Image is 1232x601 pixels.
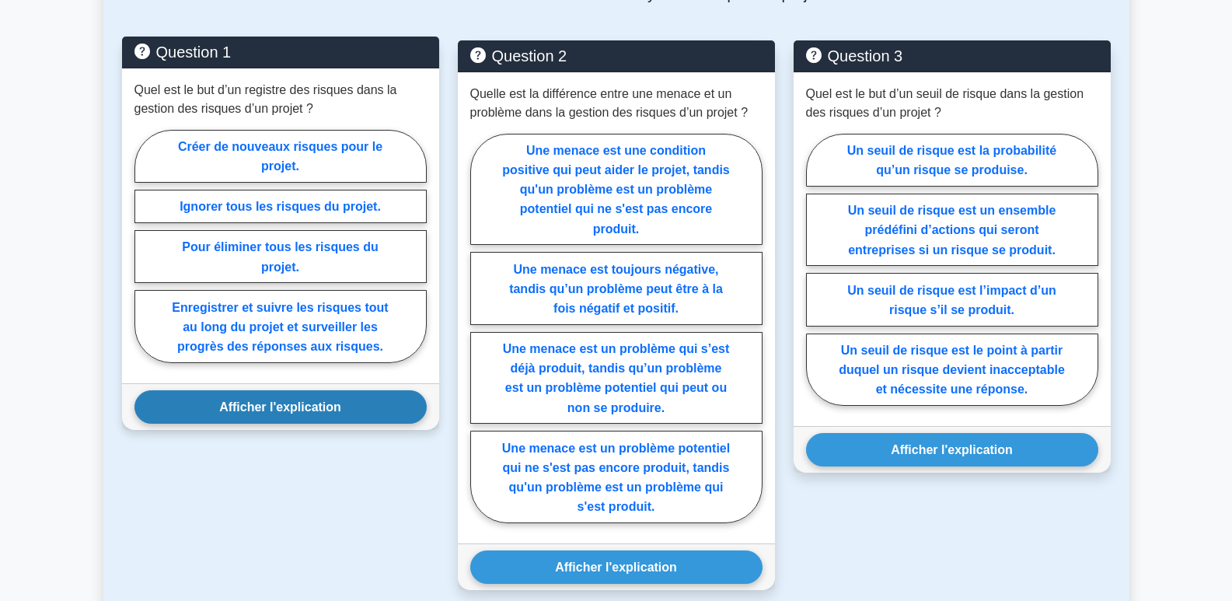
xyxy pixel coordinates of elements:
font: Quel est le but d’un seuil de risque dans la gestion des risques d’un projet ? [806,87,1084,119]
font: Afficher l'explication [891,443,1013,456]
font: Un seuil de risque est la probabilité qu’un risque se produise. [847,144,1056,176]
font: Un seuil de risque est l’impact d’un risque s’il se produit. [847,283,1056,316]
font: Une menace est un problème qui s’est déjà produit, tandis qu’un problème est un problème potentie... [503,342,730,414]
font: Quelle est la différence entre une menace et un problème dans la gestion des risques d’un projet ? [470,87,749,119]
font: Enregistrer et suivre les risques tout au long du projet et surveiller les progrès des réponses a... [172,300,388,352]
button: Afficher l'explication [134,390,427,424]
font: Question 2 [492,47,567,65]
font: Pour éliminer tous les risques du projet. [182,240,379,273]
font: Un seuil de risque est le point à partir duquel un risque devient inacceptable et nécessite une r... [839,344,1065,396]
font: Afficher l'explication [219,400,341,414]
button: Afficher l'explication [470,550,763,584]
font: Quel est le but d’un registre des risques dans la gestion des risques d’un projet ? [134,83,397,115]
font: Question 3 [828,47,903,65]
font: Afficher l'explication [555,561,677,574]
button: Afficher l'explication [806,433,1098,466]
font: Un seuil de risque est un ensemble prédéfini d’actions qui seront entreprises si un risque se pro... [848,204,1056,256]
font: Question 1 [156,44,232,61]
font: Créer de nouveaux risques pour le projet. [178,140,382,173]
font: Une menace est une condition positive qui peut aider le projet, tandis qu'un problème est un prob... [502,144,730,236]
font: Ignorer tous les risques du projet. [180,200,381,213]
font: Une menace est un problème potentiel qui ne s'est pas encore produit, tandis qu'un problème est u... [502,441,730,512]
font: Une menace est toujours négative, tandis qu’un problème peut être à la fois négatif et positif. [509,262,723,314]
